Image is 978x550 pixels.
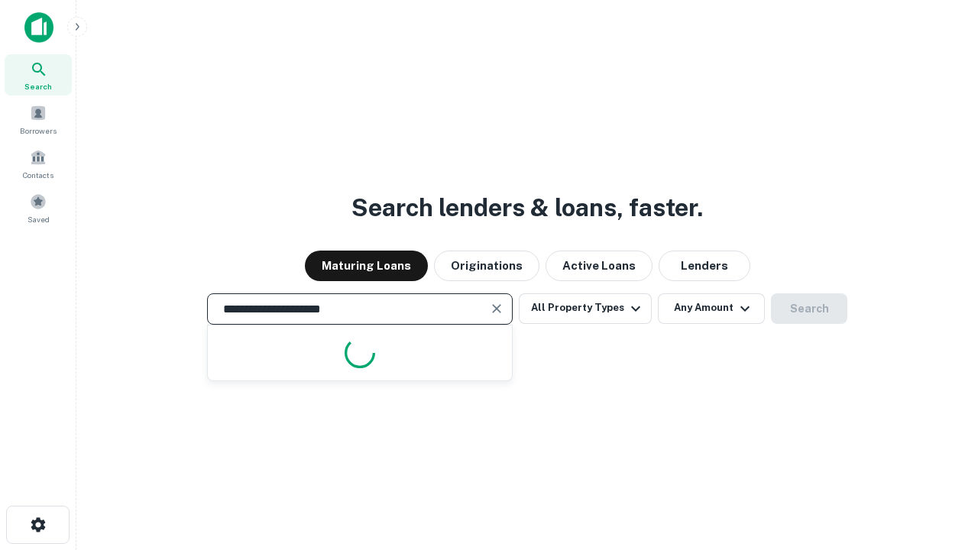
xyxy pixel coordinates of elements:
[434,251,539,281] button: Originations
[23,169,53,181] span: Contacts
[5,187,72,228] a: Saved
[902,379,978,452] iframe: Chat Widget
[659,251,750,281] button: Lenders
[24,12,53,43] img: capitalize-icon.png
[658,293,765,324] button: Any Amount
[486,298,507,319] button: Clear
[24,80,52,92] span: Search
[5,143,72,184] a: Contacts
[305,251,428,281] button: Maturing Loans
[5,54,72,95] a: Search
[20,125,57,137] span: Borrowers
[546,251,653,281] button: Active Loans
[351,189,703,226] h3: Search lenders & loans, faster.
[28,213,50,225] span: Saved
[519,293,652,324] button: All Property Types
[5,99,72,140] a: Borrowers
